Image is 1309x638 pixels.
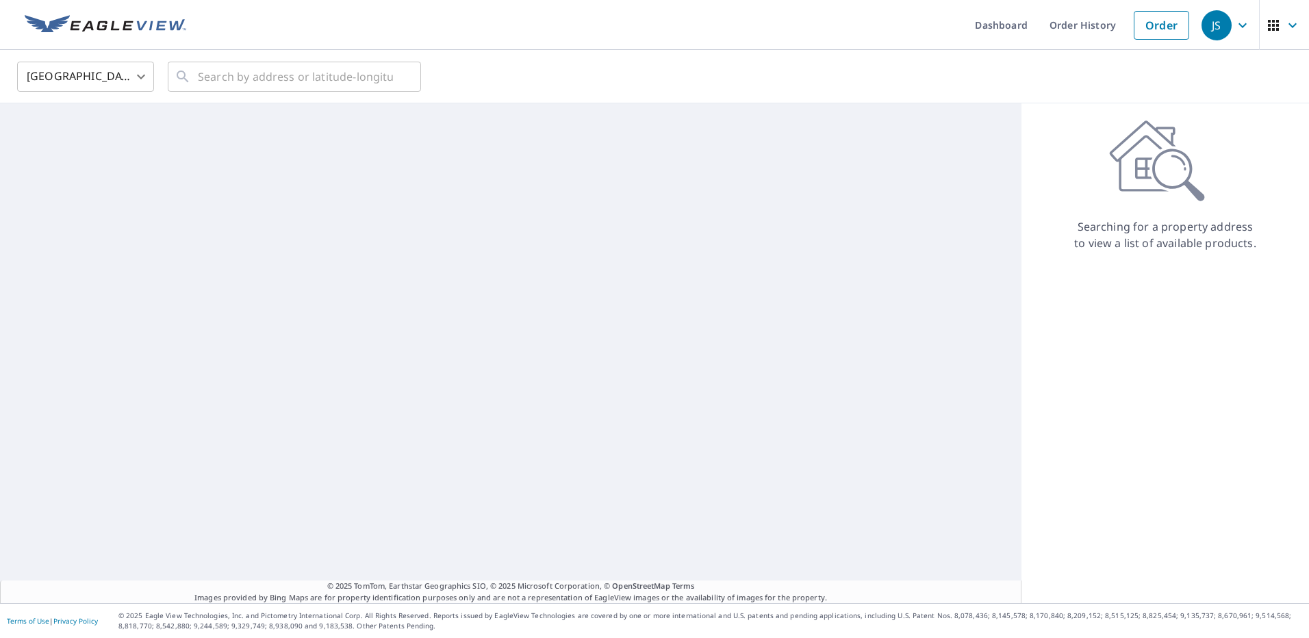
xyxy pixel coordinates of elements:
input: Search by address or latitude-longitude [198,58,393,96]
a: Terms [672,580,695,591]
div: JS [1202,10,1232,40]
p: © 2025 Eagle View Technologies, Inc. and Pictometry International Corp. All Rights Reserved. Repo... [118,611,1302,631]
a: Privacy Policy [53,616,98,626]
a: Terms of Use [7,616,49,626]
div: [GEOGRAPHIC_DATA] [17,58,154,96]
a: OpenStreetMap [612,580,670,591]
img: EV Logo [25,15,186,36]
p: Searching for a property address to view a list of available products. [1073,218,1257,251]
span: © 2025 TomTom, Earthstar Geographics SIO, © 2025 Microsoft Corporation, © [327,580,695,592]
a: Order [1134,11,1189,40]
p: | [7,617,98,625]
